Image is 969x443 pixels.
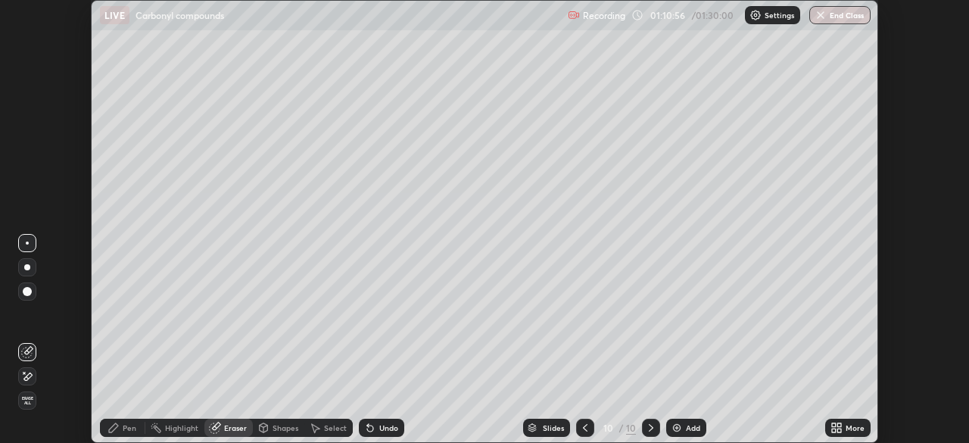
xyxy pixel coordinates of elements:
div: / [618,423,623,432]
button: End Class [809,6,871,24]
img: add-slide-button [671,422,683,434]
div: Eraser [224,424,247,432]
div: Undo [379,424,398,432]
img: class-settings-icons [749,9,762,21]
div: Pen [123,424,136,432]
div: 10 [626,421,636,435]
div: Slides [543,424,564,432]
p: Settings [765,11,794,19]
p: Recording [583,10,625,21]
div: Add [686,424,700,432]
img: recording.375f2c34.svg [568,9,580,21]
p: LIVE [104,9,125,21]
div: Highlight [165,424,198,432]
img: end-class-cross [815,9,827,21]
p: Carbonyl compounds [136,9,224,21]
div: More [846,424,865,432]
div: Select [324,424,347,432]
span: Erase all [19,396,36,405]
div: 10 [600,423,615,432]
div: Shapes [273,424,298,432]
